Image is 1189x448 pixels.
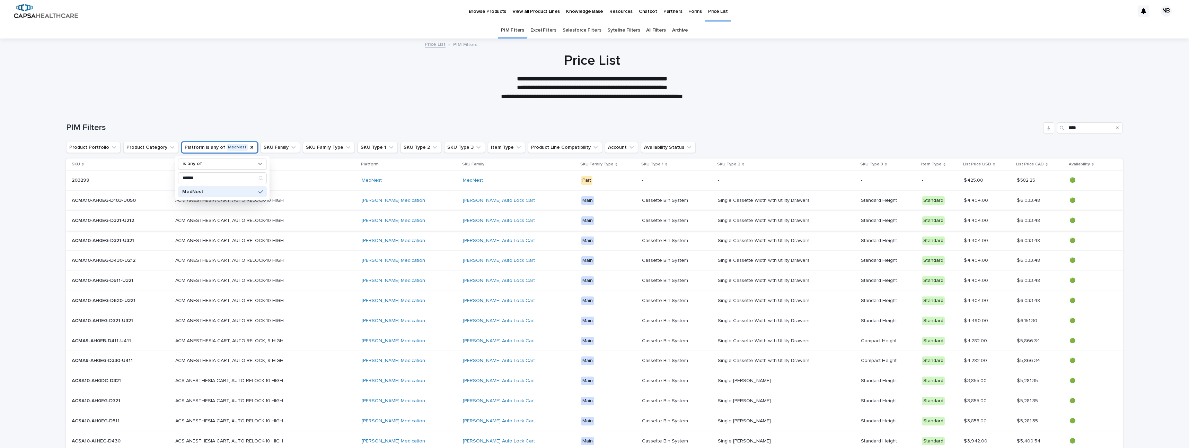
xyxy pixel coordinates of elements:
[718,236,811,244] p: Single Cassette Width with Utility Drawers
[861,276,898,284] p: Standard Height
[1017,216,1041,224] p: $ 6,033.48
[718,356,811,364] p: Single Cassette Width with Utility Drawers
[530,22,556,38] a: Excel Filters
[964,377,988,384] p: $ 3,855.00
[581,236,594,245] div: Main
[964,276,989,284] p: $ 4,404.00
[922,236,945,245] div: Standard
[66,123,1041,133] h1: PIM Filters
[1017,397,1039,404] p: $ 5,281.35
[1017,417,1039,424] p: $ 5,281.35
[861,397,898,404] p: Standard Height
[72,296,137,304] p: ACMA10-AH0EG-D620-U321
[362,378,425,384] a: [PERSON_NAME] Medication
[66,171,1123,191] tr: 203299203299 CareLink MedNest Bracket-Cable FactInstCareLink MedNest Bracket-Cable FactInst MedNe...
[303,142,355,153] button: SKU Family Type
[182,189,256,194] p: MedNest
[1069,198,1112,204] p: 🟢
[1069,318,1112,324] p: 🟢
[361,161,379,168] p: Platform
[72,377,122,384] p: ACSA10-AH0DC-D321
[72,337,132,344] p: ACMA9-AH0EB-D411-U411
[463,398,535,404] a: [PERSON_NAME] Auto Lock Cart
[175,296,285,304] p: ACM ANESTHESIA CART, AUTO RELOCK-10 HIGH
[400,142,441,153] button: SKU Type 2
[358,142,398,153] button: SKU Type 1
[66,371,1123,391] tr: ACSA10-AH0DC-D321ACSA10-AH0DC-D321 ACS ANESTHESIA CART, AUTO RELOCK-10 HIGHACS ANESTHESIA CART, A...
[362,278,425,284] a: [PERSON_NAME] Medication
[1017,196,1041,204] p: $ 6,033.48
[444,142,485,153] button: SKU Type 3
[581,196,594,205] div: Main
[718,437,772,444] p: Single [PERSON_NAME]
[642,437,689,444] p: Cassette Bin System
[1017,437,1042,444] p: $ 5,400.54
[66,291,1123,311] tr: ACMA10-AH0EG-D620-U321ACMA10-AH0EG-D620-U321 ACM ANESTHESIA CART, AUTO RELOCK-10 HIGHACM ANESTHES...
[362,218,425,224] a: [PERSON_NAME] Medication
[1057,122,1123,133] input: Search
[1017,296,1041,304] p: $ 6,033.48
[642,417,689,424] p: Cassette Bin System
[861,176,864,183] p: -
[1016,161,1044,168] p: List Price CAD
[861,196,898,204] p: Standard Height
[861,377,898,384] p: Standard Height
[175,216,285,224] p: ACM ANESTHESIA CART, AUTO RELOCK-10 HIGH
[964,176,985,183] p: $ 425.00
[860,161,883,168] p: SKU Type 3
[1017,356,1041,364] p: $ 5,866.34
[1017,236,1041,244] p: $ 6,033.48
[501,22,524,38] a: PIM Filters
[718,296,811,304] p: Single Cassette Width with Utility Drawers
[646,22,666,38] a: All Filters
[922,397,945,405] div: Standard
[581,377,594,385] div: Main
[922,296,945,305] div: Standard
[718,377,772,384] p: Single [PERSON_NAME]
[642,276,689,284] p: Cassette Bin System
[642,216,689,224] p: Cassette Bin System
[718,317,811,324] p: Single Cassette Width with Utility Drawers
[72,216,135,224] p: ACMA10-AH0EG-D321-U212
[581,317,594,325] div: Main
[922,276,945,285] div: Standard
[581,337,594,345] div: Main
[964,296,989,304] p: $ 4,404.00
[72,417,121,424] p: ACSA10-AH0EG-D511
[463,258,535,264] a: [PERSON_NAME] Auto Lock Cart
[175,276,285,284] p: ACM ANESTHESIA CART, AUTO RELOCK-10 HIGH
[362,298,425,304] a: [PERSON_NAME] Medication
[922,337,945,345] div: Standard
[183,161,202,167] p: is any of
[1069,358,1112,364] p: 🟢
[1069,218,1112,224] p: 🟢
[66,331,1123,351] tr: ACMA9-AH0EB-D411-U411ACMA9-AH0EB-D411-U411 ACM ANESTHESIA CART, AUTO RELOCK, 9 HIGHACM ANESTHESIA...
[861,317,898,324] p: Standard Height
[581,256,594,265] div: Main
[922,377,945,385] div: Standard
[861,337,898,344] p: Compact Height
[175,437,284,444] p: ACS ANESTHESIA CART, AUTO RELOCK-10 HIGH
[1069,178,1112,183] p: 🟢
[362,398,425,404] a: [PERSON_NAME] Medication
[422,52,762,69] h1: Price List
[175,377,284,384] p: ACS ANESTHESIA CART, AUTO RELOCK-10 HIGH
[581,276,594,285] div: Main
[922,437,945,446] div: Standard
[1017,377,1039,384] p: $ 5,281.35
[922,196,945,205] div: Standard
[66,231,1123,251] tr: ACMA10-AH0EG-D321-U321ACMA10-AH0EG-D321-U321 ACM ANESTHESIA CART, AUTO RELOCK-10 HIGHACM ANESTHES...
[463,178,483,183] a: MedNest
[642,176,645,183] p: -
[922,216,945,225] div: Standard
[362,358,425,364] a: [PERSON_NAME] Medication
[175,161,197,168] p: Description
[964,216,989,224] p: $ 4,404.00
[581,216,594,225] div: Main
[642,356,689,364] p: Cassette Bin System
[718,276,811,284] p: Single Cassette Width with Utility Drawers
[66,142,121,153] button: Product Portfolio
[563,22,601,38] a: Salesforce Filters
[1017,256,1041,264] p: $ 6,033.48
[861,216,898,224] p: Standard Height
